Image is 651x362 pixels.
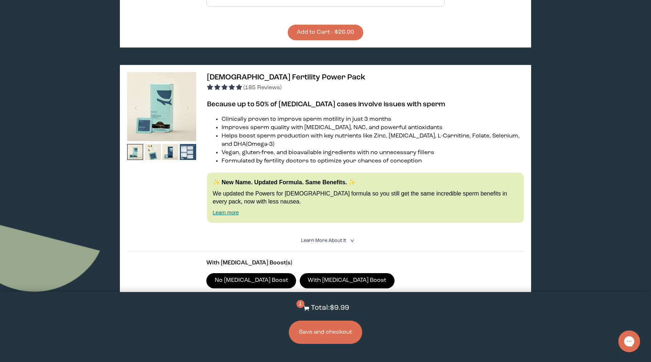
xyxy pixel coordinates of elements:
[301,237,350,244] summary: Learn More About it <
[206,273,296,288] label: No [MEDICAL_DATA] Boost
[222,132,524,149] li: Helps boost sperm production with key nutrients like Zinc, [MEDICAL_DATA], L-Carnitine, Folate, S...
[300,273,395,288] label: With [MEDICAL_DATA] Boost
[207,85,243,91] span: 4.94 stars
[615,328,644,355] iframe: Gorgias live chat messenger
[296,300,304,308] span: 1
[222,124,524,132] li: Improves sperm quality with [MEDICAL_DATA], NAC, and powerful antioxidants
[311,303,349,313] p: Total: $9.99
[222,157,524,165] li: Formulated by fertility doctors to optimize your chances of conception
[127,144,143,160] img: thumbnail image
[213,190,518,206] p: We updated the Powers for [DEMOGRAPHIC_DATA] formula so you still get the same incredible sperm b...
[348,239,355,243] i: <
[289,321,362,344] button: Save and checkout
[213,179,356,185] strong: ✨ New Name. Updated Formula. Same Benefits. ✨
[243,85,282,91] span: (185 Reviews)
[145,144,161,160] img: thumbnail image
[207,74,365,81] span: [DEMOGRAPHIC_DATA] Fertility Power Pack
[301,238,346,243] span: Learn More About it
[213,210,239,215] a: Learn more
[207,99,524,110] h3: Because up to 50% of [MEDICAL_DATA] cases involve issues with sperm
[127,72,196,141] img: thumbnail image
[162,144,179,160] img: thumbnail image
[288,25,363,40] button: Add to Cart - $26.00
[180,144,196,160] img: thumbnail image
[222,149,524,157] li: Vegan, gluten-free, and bioavailable ingredients with no unnecessary fillers
[206,259,445,267] p: With [MEDICAL_DATA] Boost(s)
[222,115,524,124] li: Clinically proven to improve sperm motility in just 3 months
